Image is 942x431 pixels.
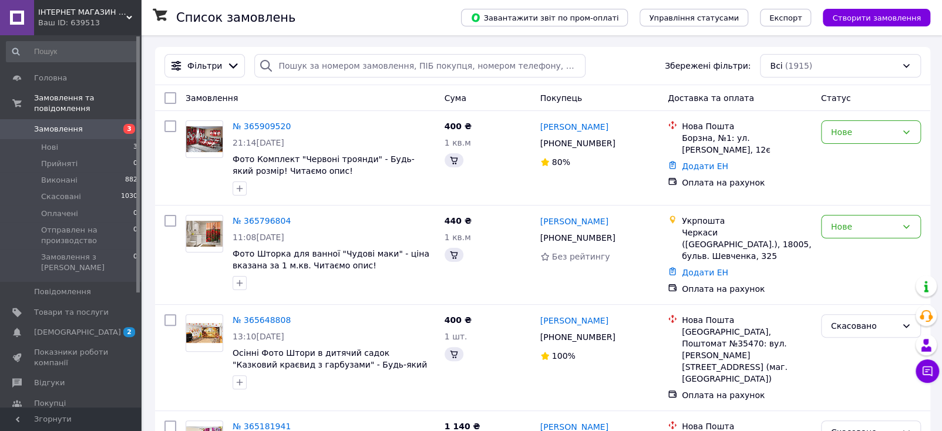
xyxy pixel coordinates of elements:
span: Прийняті [41,159,78,169]
span: 3 [133,142,137,153]
span: [PHONE_NUMBER] [540,332,615,342]
span: 13:10[DATE] [233,332,284,341]
button: Експорт [760,9,812,26]
a: Осінні Фото Штори в дитячий садок "Казковий краєвид з гарбузами" - Будь-який розмір! Читаємо опис! [233,348,427,381]
span: Повідомлення [34,287,91,297]
span: Без рейтингу [552,252,610,261]
span: Фільтри [187,60,222,72]
span: [DEMOGRAPHIC_DATA] [34,327,121,338]
img: Фото товару [186,126,223,153]
span: 3 [123,124,135,134]
span: Створити замовлення [832,14,921,22]
span: Збережені фільтри: [665,60,751,72]
span: Отправлен на производство [41,225,133,246]
div: Нове [831,220,897,233]
img: Фото товару [186,323,223,343]
div: Нова Пошта [682,120,812,132]
span: Доставка та оплата [668,93,754,103]
a: Фото Шторка для ванної "Чудові маки" - ціна вказана за 1 м.кв. Читаємо опис! [233,249,429,270]
button: Завантажити звіт по пром-оплаті [461,9,628,26]
a: Фото товару [186,215,223,252]
span: Всі [770,60,782,72]
button: Створити замовлення [823,9,930,26]
a: № 365648808 [233,315,291,325]
div: Оплата на рахунок [682,177,812,188]
span: 80% [552,157,570,167]
span: Скасовані [41,191,81,202]
a: [PERSON_NAME] [540,315,608,326]
span: 400 ₴ [445,122,472,131]
a: Фото товару [186,120,223,158]
div: Борзна, №1: ул. [PERSON_NAME], 12є [682,132,812,156]
div: Нове [831,126,897,139]
span: Замовлення та повідомлення [34,93,141,114]
div: Оплата на рахунок [682,283,812,295]
img: Фото товару [186,221,223,247]
span: 1 шт. [445,332,467,341]
span: 1 140 ₴ [445,422,480,431]
div: [GEOGRAPHIC_DATA], Поштомат №35470: вул. [PERSON_NAME][STREET_ADDRESS] (маг. [GEOGRAPHIC_DATA]) [682,326,812,385]
span: 1 кв.м [445,233,471,242]
span: Замовлення з [PERSON_NAME] [41,252,133,273]
span: Покупець [540,93,582,103]
span: 400 ₴ [445,315,472,325]
span: 2 [123,327,135,337]
input: Пошук за номером замовлення, ПІБ покупця, номером телефону, Email, номером накладної [254,54,586,78]
span: (1915) [785,61,812,70]
h1: Список замовлень [176,11,295,25]
div: Укрпошта [682,215,812,227]
div: Нова Пошта [682,314,812,326]
button: Чат з покупцем [916,359,939,383]
a: Фото товару [186,314,223,352]
a: № 365181941 [233,422,291,431]
span: 0 [133,225,137,246]
a: Фото Комплект "Червоні троянди" - Будь-який розмір! Читаємо опис! [233,154,415,176]
span: Замовлення [186,93,238,103]
span: Cума [445,93,466,103]
span: [PHONE_NUMBER] [540,139,615,148]
span: 0 [133,208,137,219]
a: [PERSON_NAME] [540,121,608,133]
span: 11:08[DATE] [233,233,284,242]
span: ІНТЕРНЕТ МАГАЗИН "3D - ФОТО ІНТЕР’ЄРНИЙ ДЕКОР, ІНТЕР’ЄРНИЙ ТЕКСТИЛЬ" [38,7,126,18]
span: Завантажити звіт по пром-оплаті [470,12,618,23]
a: Додати ЕН [682,161,728,171]
span: Управління статусами [649,14,739,22]
span: 440 ₴ [445,216,472,225]
span: 0 [133,159,137,169]
span: Головна [34,73,67,83]
span: 21:14[DATE] [233,138,284,147]
span: Відгуки [34,378,65,388]
span: 1 кв.м [445,138,471,147]
a: Створити замовлення [811,12,930,22]
div: Ваш ID: 639513 [38,18,141,28]
input: Пошук [6,41,139,62]
a: № 365796804 [233,216,291,225]
span: Покупці [34,398,66,409]
span: Замовлення [34,124,83,134]
span: 100% [552,351,576,361]
span: Нові [41,142,58,153]
span: Оплачені [41,208,78,219]
a: [PERSON_NAME] [540,215,608,227]
span: Статус [821,93,851,103]
span: [PHONE_NUMBER] [540,233,615,243]
span: Показники роботи компанії [34,347,109,368]
span: Товари та послуги [34,307,109,318]
div: Черкаси ([GEOGRAPHIC_DATA].), 18005, бульв. Шевченка, 325 [682,227,812,262]
span: Виконані [41,175,78,186]
span: 882 [125,175,137,186]
span: 1030 [121,191,137,202]
div: Оплата на рахунок [682,389,812,401]
a: Додати ЕН [682,268,728,277]
button: Управління статусами [640,9,748,26]
a: № 365909520 [233,122,291,131]
div: Скасовано [831,319,897,332]
span: Експорт [769,14,802,22]
span: 0 [133,252,137,273]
